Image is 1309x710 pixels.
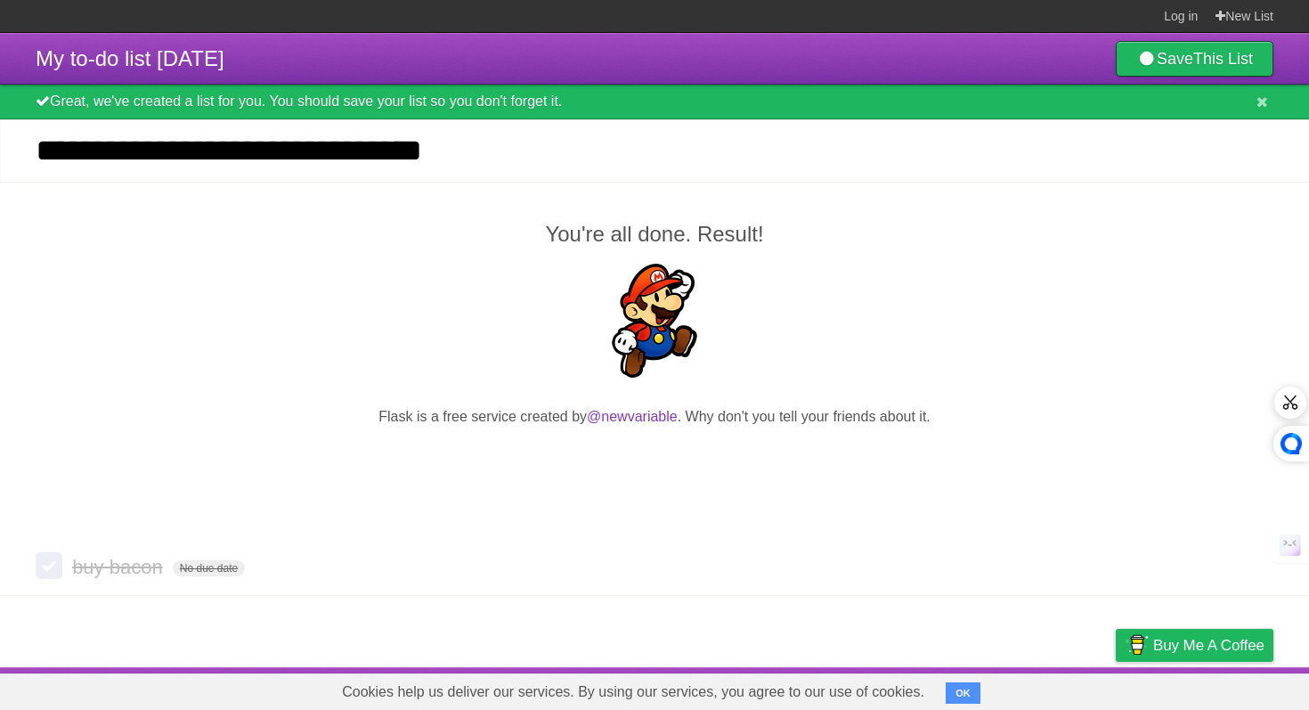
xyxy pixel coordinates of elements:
a: @newvariable [587,409,678,424]
b: This List [1193,50,1253,68]
img: Super Mario [598,264,711,378]
span: Cookies help us deliver our services. By using our services, you agree to our use of cookies. [324,674,942,710]
span: My to-do list [DATE] [36,46,224,70]
h2: You're all done. Result! [36,218,1273,250]
span: buy bacon [72,556,167,578]
a: Terms [1032,672,1071,706]
button: OK [946,682,980,704]
p: Flask is a free service created by . Why don't you tell your friends about it. [36,406,1273,428]
a: About [879,672,916,706]
label: Done [36,552,62,579]
a: Developers [938,672,1010,706]
a: Buy me a coffee [1116,629,1273,662]
span: Buy me a coffee [1153,630,1264,661]
a: SaveThis List [1116,41,1273,77]
span: No due date [173,560,245,576]
a: Suggest a feature [1161,672,1273,706]
iframe: X Post Button [622,450,687,475]
img: Buy me a coffee [1125,630,1149,660]
a: Privacy [1093,672,1139,706]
